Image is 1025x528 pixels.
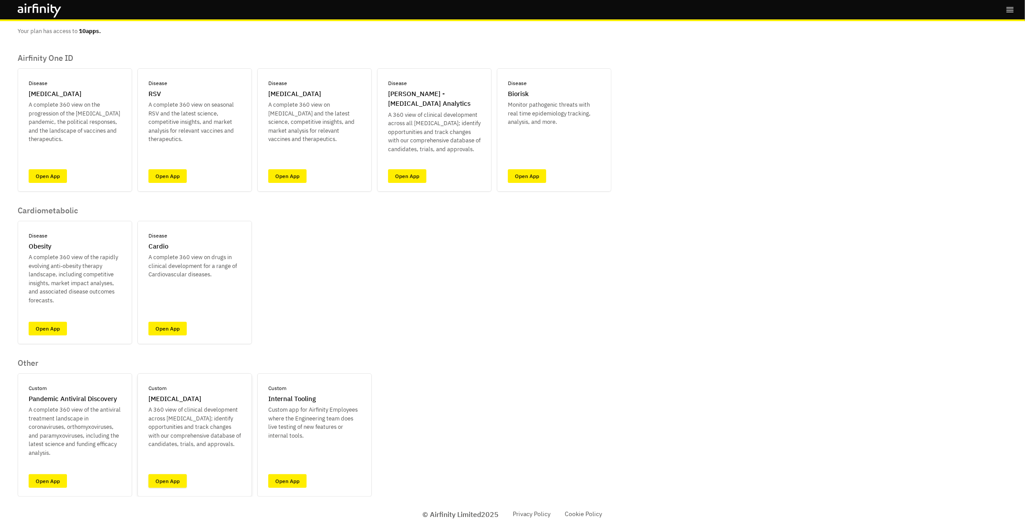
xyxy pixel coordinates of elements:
[29,253,121,305] p: A complete 360 view of the rapidly evolving anti-obesity therapy landscape, including competitive...
[268,384,286,392] p: Custom
[148,100,241,144] p: A complete 360 view on seasonal RSV and the latest science, competitive insights, and market anal...
[268,394,316,404] p: Internal Tooling
[29,384,47,392] p: Custom
[148,79,167,87] p: Disease
[18,358,372,368] p: Other
[148,394,201,404] p: [MEDICAL_DATA]
[148,232,167,240] p: Disease
[268,100,361,144] p: A complete 360 view on [MEDICAL_DATA] and the latest science, competitive insights, and market an...
[29,322,67,335] a: Open App
[29,474,67,488] a: Open App
[29,232,48,240] p: Disease
[29,405,121,457] p: A complete 360 view of the antiviral treatment landscape in coronaviruses, orthomyxoviruses, and ...
[268,474,307,488] a: Open App
[29,394,117,404] p: Pandemic Antiviral Discovery
[29,79,48,87] p: Disease
[29,169,67,183] a: Open App
[18,53,611,63] p: Airfinity One ID
[268,169,307,183] a: Open App
[29,242,52,252] p: Obesity
[18,27,101,36] p: Your plan has access to
[508,79,527,87] p: Disease
[148,169,187,183] a: Open App
[268,405,361,440] p: Custom app for Airfinity Employees where the Engineering team does live testing of new features o...
[29,89,81,99] p: [MEDICAL_DATA]
[508,89,529,99] p: Biorisk
[148,253,241,279] p: A complete 360 view on drugs in clinical development for a range of Cardiovascular diseases.
[148,474,187,488] a: Open App
[148,242,168,252] p: Cardio
[148,89,161,99] p: RSV
[29,100,121,144] p: A complete 360 view on the progression of the [MEDICAL_DATA] pandemic, the political responses, a...
[565,509,603,519] a: Cookie Policy
[508,169,546,183] a: Open App
[148,322,187,335] a: Open App
[513,509,551,519] a: Privacy Policy
[508,100,600,126] p: Monitor pathogenic threats with real time epidemiology tracking, analysis, and more.
[268,89,321,99] p: [MEDICAL_DATA]
[388,111,481,154] p: A 360 view of clinical development across all [MEDICAL_DATA]; identify opportunities and track ch...
[388,169,426,183] a: Open App
[388,89,481,109] p: [PERSON_NAME] - [MEDICAL_DATA] Analytics
[79,27,101,35] b: 10 apps.
[148,384,167,392] p: Custom
[388,79,407,87] p: Disease
[148,405,241,449] p: A 360 view of clinical development across [MEDICAL_DATA]; identify opportunities and track change...
[18,206,252,216] p: Cardiometabolic
[423,509,499,520] p: © Airfinity Limited 2025
[268,79,287,87] p: Disease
